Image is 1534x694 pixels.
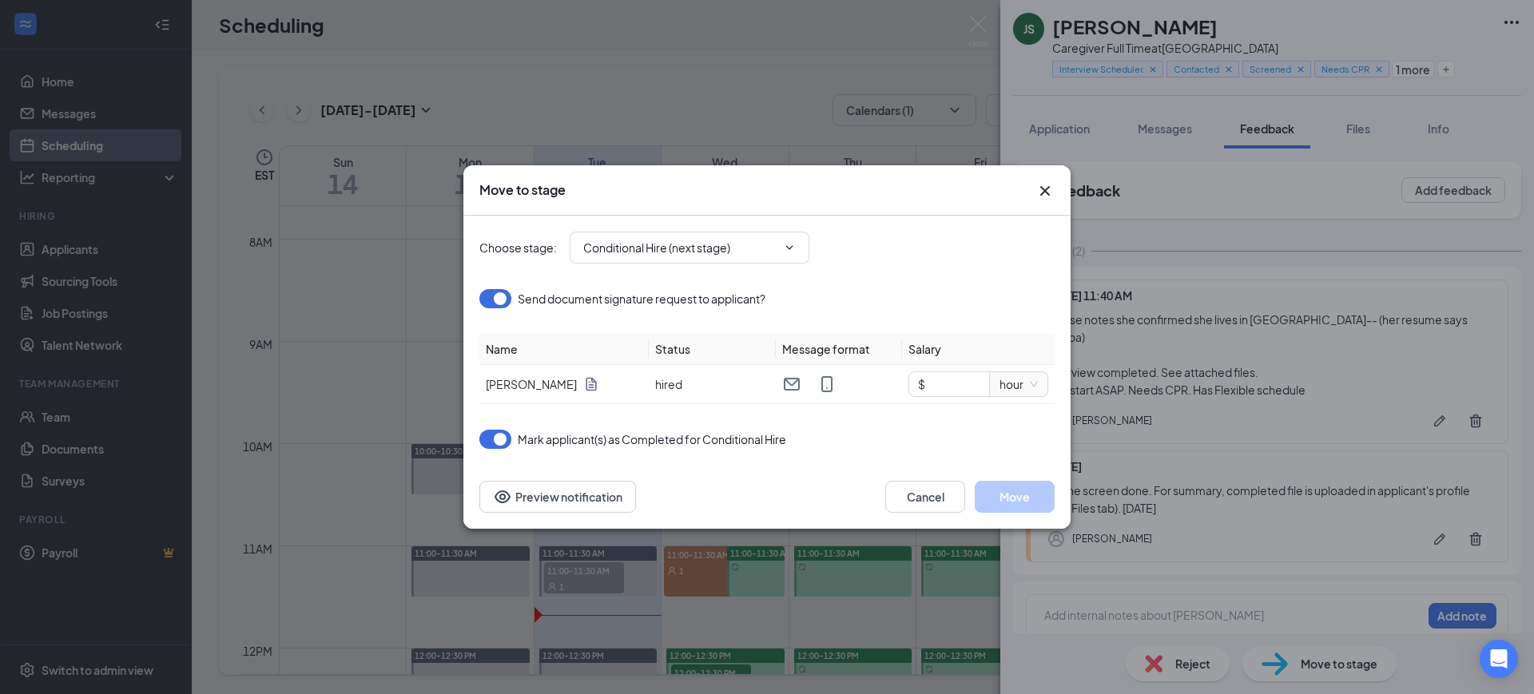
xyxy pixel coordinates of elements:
th: Salary [902,334,1055,365]
span: [PERSON_NAME] [486,375,577,393]
span: Send document signature request to applicant? [518,289,765,308]
th: Message format [776,334,903,365]
button: Close [1035,181,1055,200]
svg: Email [782,375,801,394]
th: Name [479,334,649,365]
span: hour [999,372,1038,396]
svg: ChevronDown [783,241,796,254]
svg: Eye [493,487,512,506]
svg: MobileSms [817,375,837,394]
td: hired [649,365,776,404]
button: Move [975,481,1055,513]
span: Choose stage : [479,239,557,256]
th: Status [649,334,776,365]
button: Preview notificationEye [479,481,636,513]
div: Open Intercom Messenger [1480,640,1518,678]
h3: Move to stage [479,181,566,199]
button: Cancel [885,481,965,513]
span: Mark applicant(s) as Completed for Conditional Hire [518,430,786,449]
svg: Document [583,376,599,392]
svg: Cross [1035,181,1055,200]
